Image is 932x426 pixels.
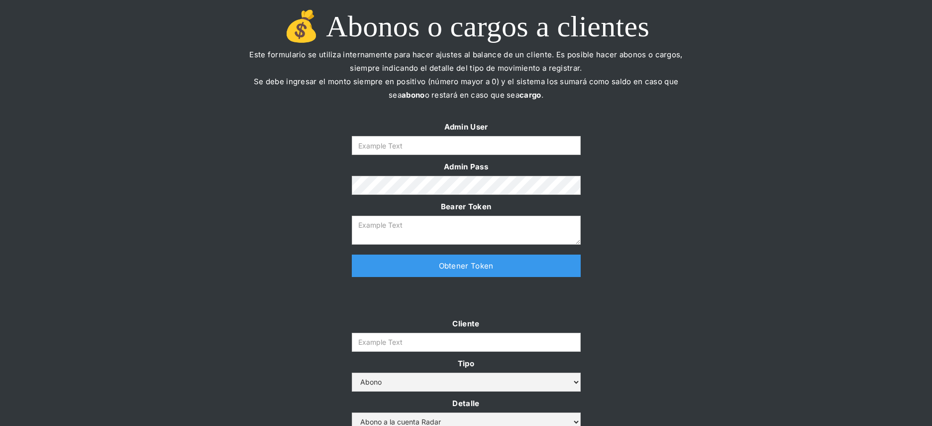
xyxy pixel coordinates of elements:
strong: cargo [519,90,541,100]
h1: 💰 Abonos o cargos a clientes [242,10,690,43]
label: Cliente [352,317,581,330]
label: Detalle [352,397,581,410]
p: Este formulario se utiliza internamente para hacer ajustes al balance de un cliente. Es posible h... [242,48,690,115]
label: Admin User [352,120,581,134]
form: Form [352,120,581,245]
a: Obtener Token [352,255,581,277]
label: Tipo [352,357,581,370]
input: Example Text [352,136,581,155]
input: Example Text [352,333,581,352]
label: Admin Pass [352,160,581,173]
strong: abono [402,90,425,100]
label: Bearer Token [352,200,581,213]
